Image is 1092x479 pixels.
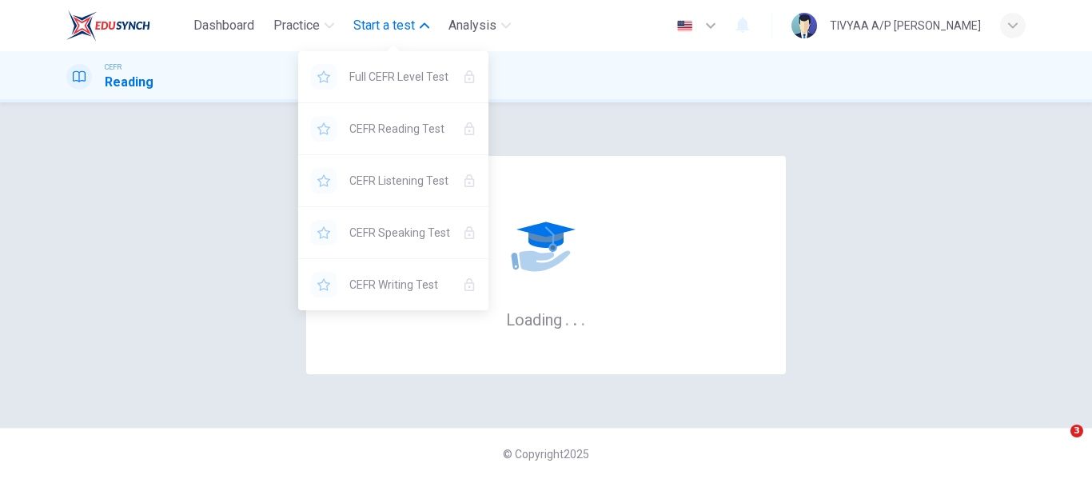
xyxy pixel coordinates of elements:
h1: Reading [105,73,153,92]
span: CEFR Reading Test [349,119,450,138]
button: Analysis [442,11,517,40]
div: YOU NEED A LICENSE TO ACCESS THIS CONTENT [298,103,488,154]
span: CEFR Writing Test [349,275,450,294]
img: Profile picture [791,13,817,38]
div: TIVYAA A/P [PERSON_NAME] [830,16,981,35]
span: Practice [273,16,320,35]
img: en [675,20,695,32]
h6: . [572,305,578,331]
span: Analysis [448,16,496,35]
span: CEFR Listening Test [349,171,450,190]
a: EduSynch logo [66,10,187,42]
h6: Loading [506,309,586,329]
div: YOU NEED A LICENSE TO ACCESS THIS CONTENT [298,155,488,206]
div: YOU NEED A LICENSE TO ACCESS THIS CONTENT [298,259,488,310]
span: Start a test [353,16,415,35]
div: YOU NEED A LICENSE TO ACCESS THIS CONTENT [298,207,488,258]
span: Full CEFR Level Test [349,67,450,86]
span: 3 [1070,425,1083,437]
div: YOU NEED A LICENSE TO ACCESS THIS CONTENT [298,51,488,102]
button: Dashboard [187,11,261,40]
button: Start a test [347,11,436,40]
h6: . [580,305,586,331]
iframe: Intercom live chat [1038,425,1076,463]
button: Practice [267,11,341,40]
span: Dashboard [193,16,254,35]
h6: . [564,305,570,331]
img: EduSynch logo [66,10,150,42]
span: CEFR [105,62,122,73]
span: © Copyright 2025 [503,448,589,461]
span: CEFR Speaking Test [349,223,450,242]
